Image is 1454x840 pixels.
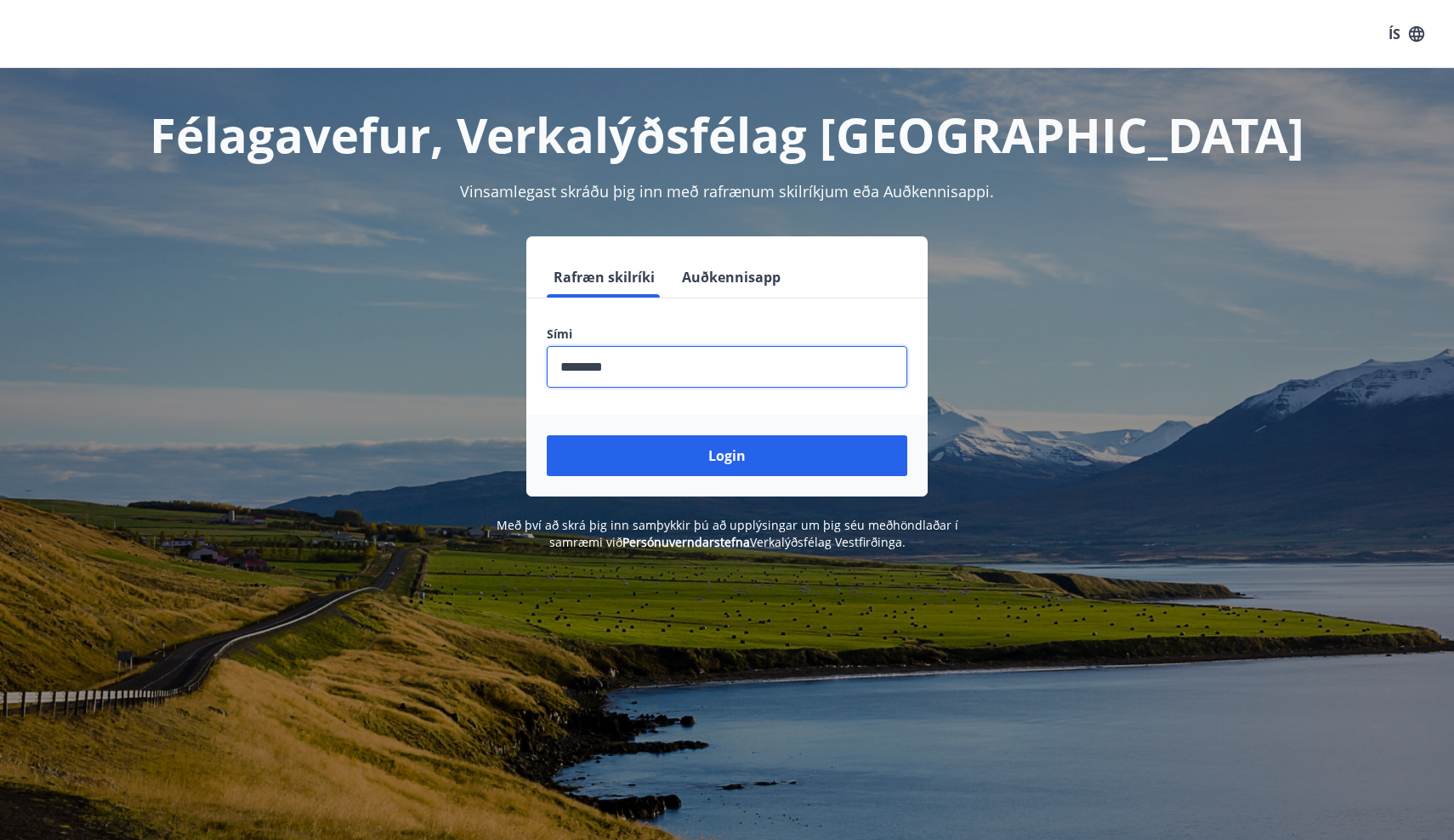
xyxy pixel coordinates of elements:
[622,534,750,550] a: Persónuverndarstefna
[497,517,958,550] span: Með því að skrá þig inn samþykkir þú að upplýsingar um þig séu meðhöndlaðar í samræmi við Verkalý...
[675,257,787,298] button: Auðkennisapp
[547,435,907,476] button: Login
[135,102,1319,167] h1: Félagavefur, Verkalýðsfélag [GEOGRAPHIC_DATA]
[460,181,994,201] span: Vinsamlegast skráðu þig inn með rafrænum skilríkjum eða Auðkennisappi.
[547,326,907,343] label: Sími
[547,257,662,298] button: Rafræn skilríki
[1379,19,1434,49] button: ÍS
